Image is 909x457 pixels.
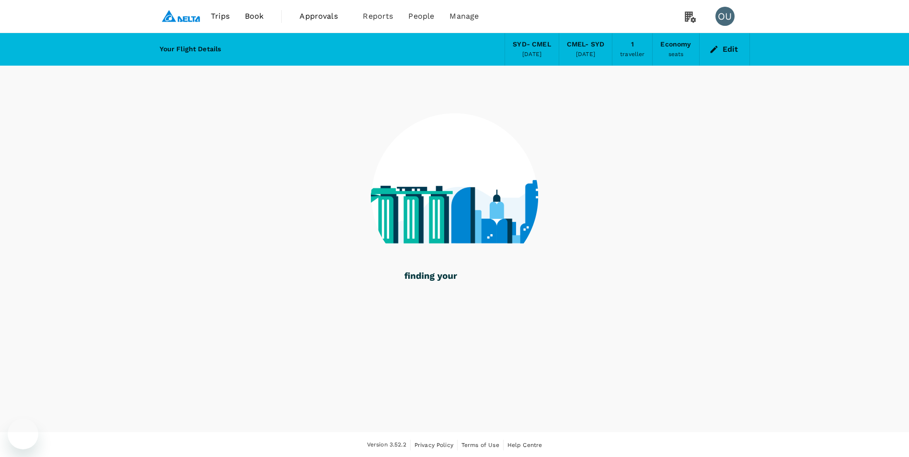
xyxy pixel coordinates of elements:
span: People [408,11,434,22]
iframe: Button to launch messaging window [8,419,38,449]
div: [DATE] [576,50,595,59]
div: 1 [631,39,634,50]
span: Privacy Policy [414,442,453,448]
div: Your Flight Details [160,44,221,55]
span: Help Centre [507,442,542,448]
button: Edit [707,42,742,57]
span: Reports [363,11,393,22]
div: CMEL - SYD [567,39,604,50]
div: OU [715,7,735,26]
span: Terms of Use [461,442,499,448]
span: Book [245,11,264,22]
div: [DATE] [522,50,541,59]
a: Privacy Policy [414,440,453,450]
div: SYD - CMEL [513,39,551,50]
div: Economy [660,39,691,50]
span: Approvals [299,11,347,22]
span: Version 3.52.2 [367,440,406,450]
a: Help Centre [507,440,542,450]
div: traveller [620,50,644,59]
a: Terms of Use [461,440,499,450]
span: Trips [211,11,230,22]
img: Delta Electronics [160,6,204,27]
span: Manage [449,11,479,22]
g: finding your flights [404,273,487,281]
div: seats [668,50,684,59]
